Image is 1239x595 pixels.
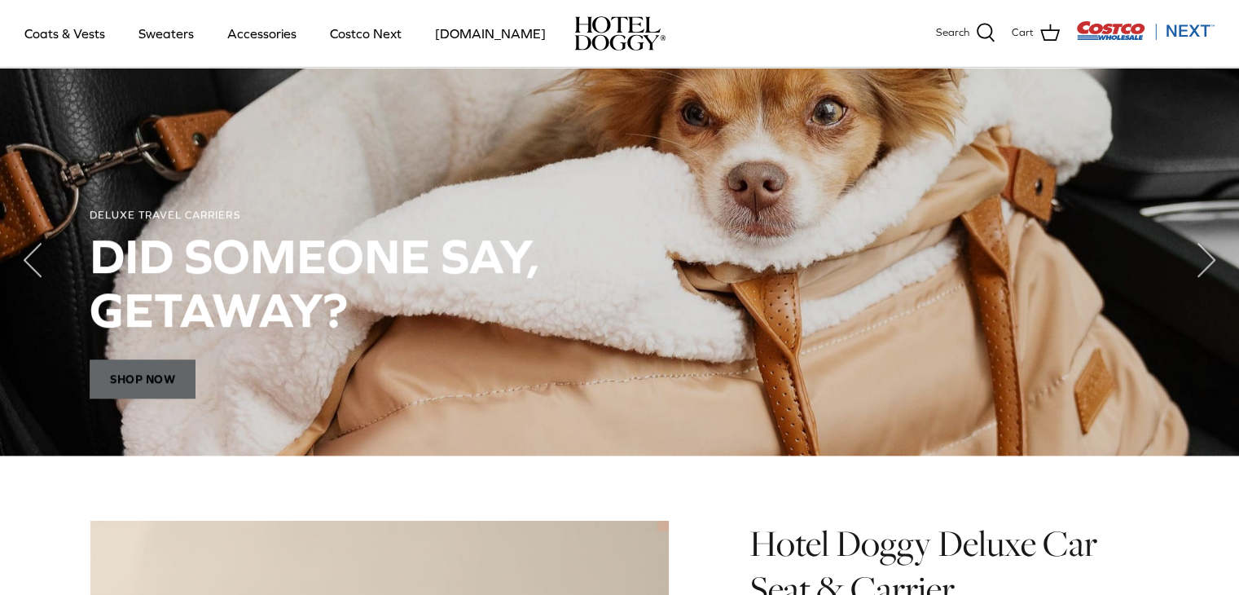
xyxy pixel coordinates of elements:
a: Visit Costco Next [1076,31,1215,43]
span: Cart [1012,24,1034,42]
a: Accessories [213,6,311,61]
a: Costco Next [315,6,416,61]
span: Search [936,24,969,42]
a: [DOMAIN_NAME] [420,6,560,61]
a: Search [936,23,995,44]
a: Cart [1012,23,1060,44]
button: Next [1174,227,1239,293]
img: hoteldoggycom [574,16,666,51]
img: Costco Next [1076,20,1215,41]
a: Coats & Vests [10,6,120,61]
div: DELUXE TRAVEL CARRIERS [90,209,1149,223]
h2: DID SOMEONE SAY, GETAWAY? [90,229,1149,337]
a: hoteldoggy.com hoteldoggycom [574,16,666,51]
a: Sweaters [124,6,209,61]
span: Shop Now [90,359,196,399]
